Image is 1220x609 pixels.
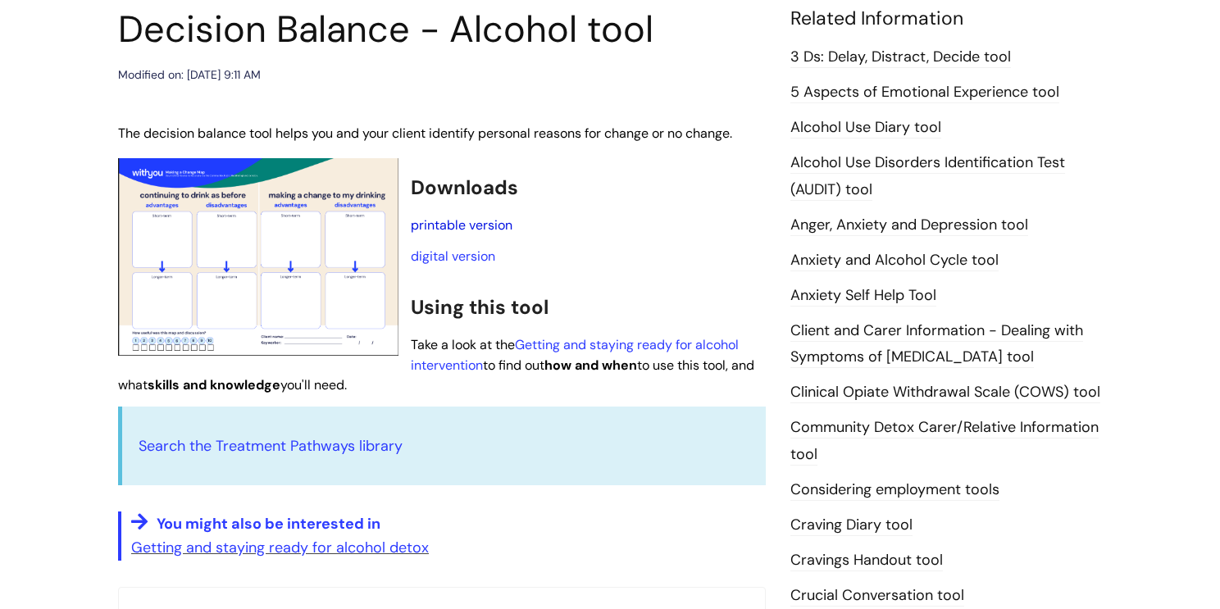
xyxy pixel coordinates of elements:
span: Using this tool [411,294,549,320]
a: Client and Carer Information - Dealing with Symptoms of [MEDICAL_DATA] tool [790,320,1083,368]
a: Community Detox Carer/Relative Information tool [790,417,1099,465]
a: Alcohol Use Diary tool [790,117,941,139]
a: Cravings Handout tool [790,550,943,571]
h1: Decision Balance - Alcohol tool [118,7,766,52]
a: Getting and staying ready for alcohol detox [131,538,429,557]
a: Alcohol Use Disorders Identification Test (AUDIT) tool [790,152,1065,200]
a: Considering employment tools [790,479,999,501]
span: Take a look at the to find out to use this tool, and what you'll need. [118,336,754,394]
span: Downloads [411,175,518,200]
a: Getting and staying ready for alcohol intervention [411,336,739,374]
a: Crucial Conversation tool [790,585,964,607]
strong: skills and knowledge [148,376,280,393]
span: You might also be interested in [157,514,380,534]
a: 3 Ds: Delay, Distract, Decide tool [790,47,1011,68]
span: The decision balance tool helps you and your client identify personal reasons for change or no ch... [118,125,732,142]
strong: how and when [544,357,637,374]
a: Search the Treatment Pathways library [139,436,403,456]
h4: Related Information [790,7,1102,30]
a: digital version [411,248,495,265]
a: Anger, Anxiety and Depression tool [790,215,1028,236]
img: Two wows of 4 boxes helping people to work through the short-term and long-term advantages and di... [118,158,398,356]
a: 5 Aspects of Emotional Experience tool [790,82,1059,103]
a: You might also be interested in [131,511,766,534]
a: Craving Diary tool [790,515,913,536]
a: Anxiety and Alcohol Cycle tool [790,250,999,271]
div: Modified on: [DATE] 9:11 AM [118,65,261,85]
a: Clinical Opiate Withdrawal Scale (COWS) tool [790,382,1100,403]
a: printable version [411,216,512,234]
a: Anxiety Self Help Tool [790,285,936,307]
